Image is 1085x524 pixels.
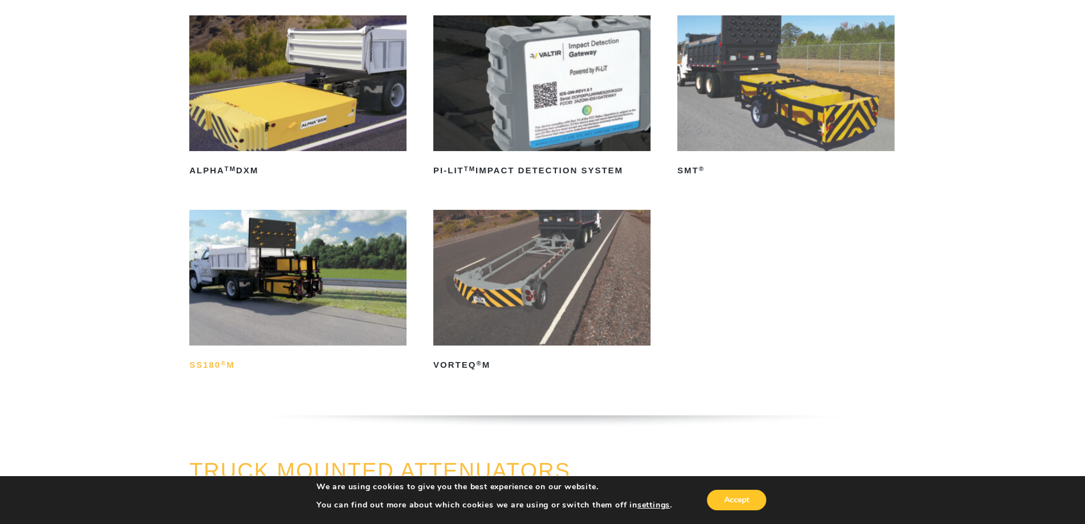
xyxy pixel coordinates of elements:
h2: VORTEQ M [433,356,651,374]
p: We are using cookies to give you the best experience on our website. [316,482,672,492]
a: VORTEQ®M [433,210,651,374]
sup: TM [225,165,236,172]
p: You can find out more about which cookies we are using or switch them off in . [316,500,672,510]
h2: PI-LIT Impact Detection System [433,161,651,180]
sup: ® [699,165,705,172]
sup: ® [476,360,482,367]
sup: ® [221,360,226,367]
h2: SMT [677,161,895,180]
a: TRUCK MOUNTED ATTENUATORS [189,459,571,483]
a: PI-LITTMImpact Detection System [433,15,651,180]
h2: SS180 M [189,356,407,374]
a: SS180®M [189,210,407,374]
h2: ALPHA DXM [189,161,407,180]
button: settings [637,500,670,510]
a: ALPHATMDXM [189,15,407,180]
button: Accept [707,490,766,510]
sup: TM [464,165,476,172]
a: SMT® [677,15,895,180]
